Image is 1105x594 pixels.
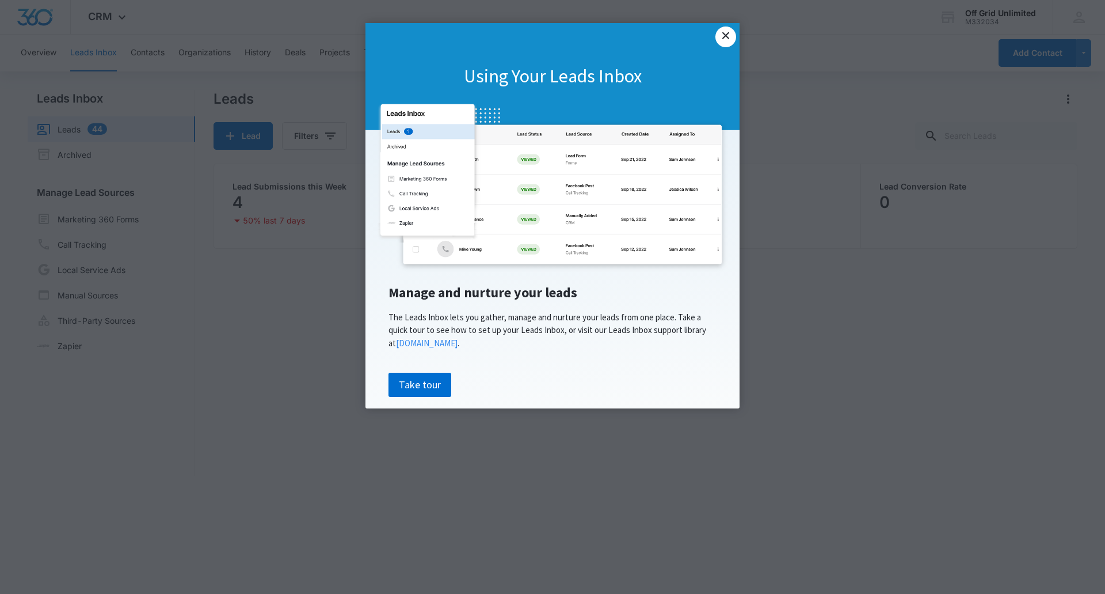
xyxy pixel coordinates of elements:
span: Manage and nurture your leads [388,283,577,301]
a: Take tour [388,373,451,397]
a: Close modal [715,27,736,47]
span: The Leads Inbox lets you gather, manage and nurture your leads from one place. Take a quick tour ... [388,312,706,349]
a: [DOMAIN_NAME] [396,338,458,349]
h1: Using Your Leads Inbox [365,65,740,89]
